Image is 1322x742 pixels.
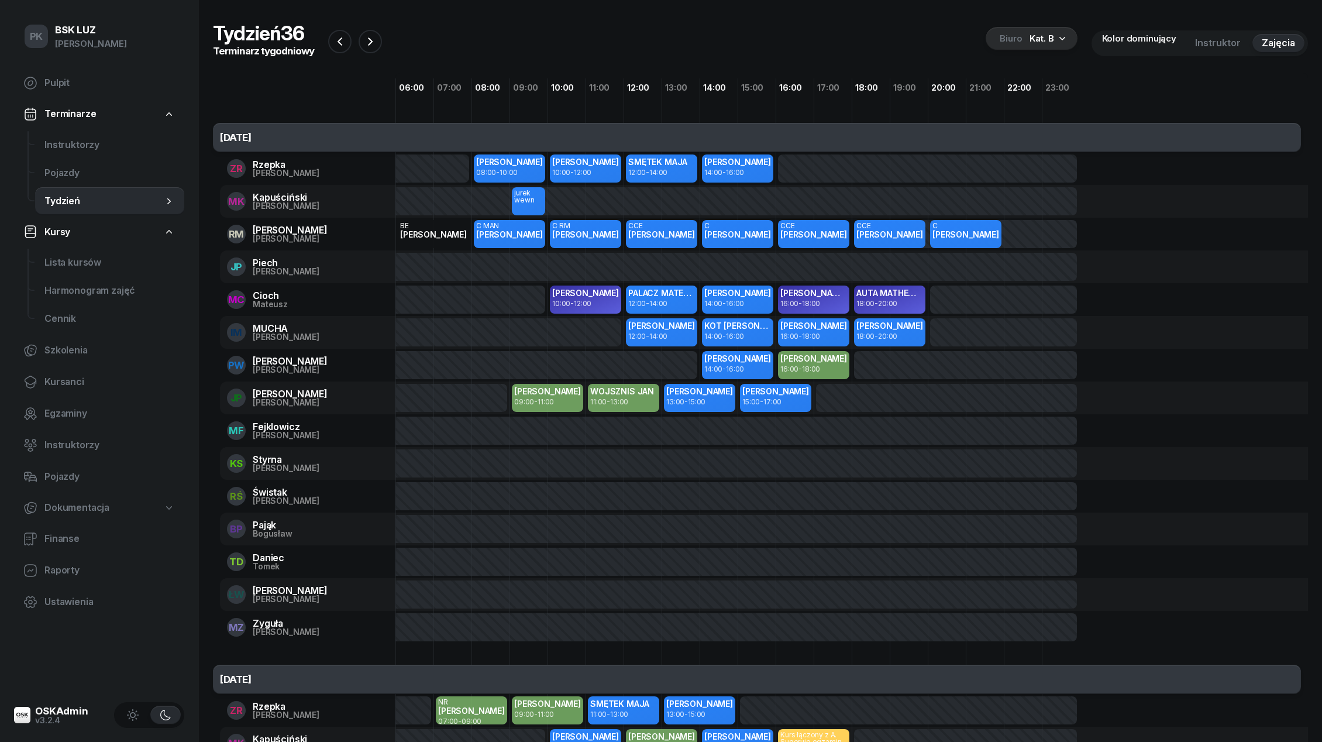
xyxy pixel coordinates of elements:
span: 18:00 [802,332,820,341]
a: Szkolenia [14,336,184,365]
span: - [780,365,820,373]
span: Egzaminy [44,406,175,421]
span: JP [230,262,243,272]
div: Daniec [253,553,284,562]
div: Bogusław [253,530,292,538]
span: 12:00 [574,168,591,177]
div: [PERSON_NAME] [253,202,319,210]
span: PALACZ MATEUSZ [628,288,700,298]
span: RM [229,229,245,239]
span: Raporty [44,563,175,578]
span: Instruktor [1195,36,1241,51]
span: BP [230,524,243,534]
div: 11:00 [586,83,624,92]
span: - [704,169,744,176]
span: - [628,169,667,176]
span: ŁW [228,590,245,600]
a: Egzaminy [14,400,184,428]
span: 13:00 [610,397,628,406]
div: CCE [780,222,847,229]
span: [PERSON_NAME] [704,731,771,741]
span: [PERSON_NAME] [666,386,733,396]
span: Lista kursów [44,255,175,270]
span: 18:00 [856,332,875,341]
span: AUTA MATHEW [856,288,928,298]
div: [PERSON_NAME] [253,267,319,276]
div: [PERSON_NAME] [253,431,319,439]
div: 19:00 [890,83,928,92]
a: Pojazdy [35,159,184,187]
div: MUCHA [253,324,319,333]
div: C MAN [476,222,543,229]
span: [PERSON_NAME] [856,321,923,331]
span: 11:00 [538,397,554,406]
span: 18:00 [856,299,875,308]
span: [DATE] [220,672,251,688]
span: [PERSON_NAME] [666,699,733,709]
span: - [628,300,667,307]
a: Dokumentacja [14,494,184,521]
div: 13:00 [662,83,700,92]
span: SMĘTEK MAJA [628,157,687,167]
span: 36 [281,21,304,45]
img: logo-xs@2x.png [14,707,30,723]
span: - [704,300,744,307]
span: 16:00 [726,299,744,308]
div: 15:00 [738,83,776,92]
span: 16:00 [780,299,798,308]
div: v3.2.4 [35,716,88,724]
a: Instruktorzy [35,131,184,159]
button: Zajęcia [1252,34,1304,53]
span: MZ [229,623,245,633]
span: - [590,710,628,718]
div: Styrna [253,455,319,464]
span: - [628,332,667,340]
div: 20:00 [928,83,966,92]
div: [PERSON_NAME] [253,628,319,636]
span: JP [230,393,243,403]
div: 09:00 [509,83,548,92]
div: 17:00 [814,83,852,92]
span: 12:00 [628,332,646,341]
span: - [704,332,744,340]
span: [PERSON_NAME] [476,157,543,167]
div: [PERSON_NAME] [253,586,328,595]
span: Kursy [44,225,70,240]
span: 20:00 [878,299,897,308]
span: 13:00 [666,397,684,406]
span: 12:00 [628,299,646,308]
span: Terminarze [44,107,96,122]
span: Dokumentacja [44,500,109,516]
div: Pająk [253,520,292,530]
span: 15:00 [688,397,705,406]
div: Fejklowicz [253,422,319,431]
span: 🇬🇧 [918,288,928,298]
span: 16:00 [780,365,798,373]
button: BiuroKat. B [982,27,1077,50]
div: [PERSON_NAME] [253,389,328,399]
div: 10:00 [548,83,586,92]
a: Instruktorzy [14,431,184,459]
span: [PERSON_NAME] [514,699,581,709]
span: 08:00 [476,168,496,177]
span: Cennik [44,311,175,327]
div: [PERSON_NAME] [253,464,319,472]
span: - [856,300,897,307]
span: 09:00 [462,717,481,726]
span: - [552,169,591,176]
span: ZR [230,164,243,174]
span: 14:00 [649,168,667,177]
span: 10:00 [552,168,570,177]
span: [PERSON_NAME] [552,157,619,167]
a: Terminarze [14,101,184,128]
span: - [438,717,481,725]
div: jurek wewn [514,190,543,204]
span: PK [30,32,43,42]
span: [PERSON_NAME] [780,229,847,239]
span: - [552,300,591,307]
div: BE [400,222,467,229]
span: [PERSON_NAME] [628,321,695,331]
span: MK [228,197,245,207]
span: [PERSON_NAME] [704,288,771,298]
span: 07:00 [438,717,458,726]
